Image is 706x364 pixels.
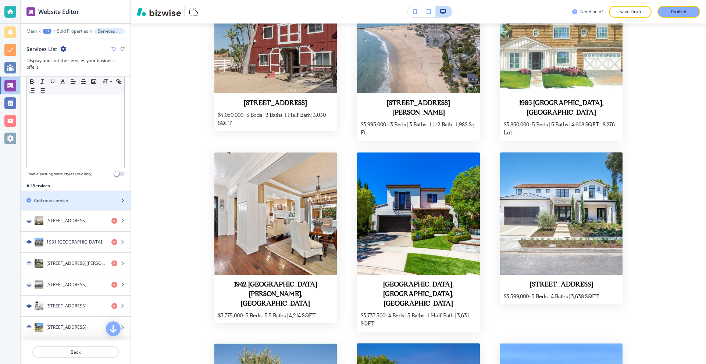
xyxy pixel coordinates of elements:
img: Drag [26,325,32,330]
button: Drag[STREET_ADDRESS] [21,210,131,232]
h3: [STREET_ADDRESS] [504,281,619,290]
a: 2036 Port Weybridge Place Newport Beach, CA [STREET_ADDRESS]$3,599,000- 5 Beds | 4 Baths | 3,638 ... [500,152,623,304]
h4: [STREET_ADDRESS] [46,303,86,309]
button: +1 [43,29,51,34]
button: Add new service [21,191,131,210]
button: Drag1985 [GEOGRAPHIC_DATA], [GEOGRAPHIC_DATA] [21,338,131,360]
img: Drag [26,303,32,309]
p: [STREET_ADDRESS][PERSON_NAME] [361,99,476,118]
img: editor icon [26,7,35,16]
button: Save Draft [609,6,652,18]
p: Services List [98,29,121,34]
img: Drag [26,282,32,287]
img: Drag [26,218,32,223]
h2: Add new service [34,197,68,204]
button: Drag1931 [GEOGRAPHIC_DATA] [GEOGRAPHIC_DATA], [GEOGRAPHIC_DATA] [21,232,131,253]
p: $3,995,000 - 3 Beds | 3 Baths | 1 1/2 Bath | 1,982 Sq. Ft. [361,121,476,138]
img: 1942 Port Nelson Place Newport Beach, CA [214,152,337,275]
h3: Need help? [580,8,603,15]
h4: [STREET_ADDRESS] [46,217,86,224]
p: $3,850,000- 5 Beds | 5 Baths | 4,608 SQFT | 8,276 Lot [504,121,619,138]
h3: 1942 [GEOGRAPHIC_DATA][PERSON_NAME], [GEOGRAPHIC_DATA] [218,281,333,309]
img: Your Logo [188,6,199,18]
h4: [STREET_ADDRESS] [46,324,86,331]
button: Drag[STREET_ADDRESS][PERSON_NAME][PERSON_NAME] [21,253,131,274]
button: Drag[STREET_ADDRESS] [21,274,131,296]
p: Publish [671,8,687,15]
p: Back [33,349,118,356]
p: $3,775,000- 5 Beds | 5.5 Baths | 4,214 SQFT [218,312,333,321]
a: 1942 Port Nelson Place Newport Beach, CA1942 [GEOGRAPHIC_DATA][PERSON_NAME], [GEOGRAPHIC_DATA]$3,... [214,152,337,323]
img: Drag [26,239,32,245]
a: 21 Observatory, Newport Coast, CA[GEOGRAPHIC_DATA], [GEOGRAPHIC_DATA], [GEOGRAPHIC_DATA]$3,737,50... [357,152,479,332]
h2: All Services [26,183,50,189]
h2: Website Editor [38,7,79,16]
button: Sold Properties [57,29,88,34]
p: [STREET_ADDRESS] [218,99,333,109]
button: Publish [657,6,700,18]
h3: [GEOGRAPHIC_DATA], [GEOGRAPHIC_DATA], [GEOGRAPHIC_DATA] [361,281,476,309]
h4: 1931 [GEOGRAPHIC_DATA] ﻿[GEOGRAPHIC_DATA], [GEOGRAPHIC_DATA] [46,239,106,245]
img: Bizwise Logo [137,7,181,16]
button: Drag[STREET_ADDRESS] [21,317,131,338]
button: Drag[STREET_ADDRESS] [21,296,131,317]
p: $3,737,500- 4 Beds | 3 Baths | 1 Half Bath | 3,631 SQFT [361,312,476,329]
button: Back [32,346,119,358]
p: Save Draft [618,8,642,15]
img: 21 Observatory, Newport Coast, CA [357,152,479,275]
img: 2036 Port Weybridge Place Newport Beach, CA [500,152,623,275]
p: $3,599,000- 5 Beds | 4 Baths | 3,638 SQFT [504,293,619,302]
button: Services List [94,28,125,34]
h3: Display and sort the services your business offers [26,57,125,71]
h2: Services List [26,45,57,53]
span: $4,050,000- 3 Beds | 2 Baths |1 Half Bath| 3,030 SQFT [218,113,327,127]
button: Main [26,29,37,34]
h3: 1985 [GEOGRAPHIC_DATA], [GEOGRAPHIC_DATA] [504,99,619,118]
h4: [STREET_ADDRESS] [46,281,86,288]
h4: [STREET_ADDRESS][PERSON_NAME][PERSON_NAME] [46,260,106,267]
img: Drag [26,261,32,266]
h4: Enable pasting more styles (dev only) [26,171,92,177]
